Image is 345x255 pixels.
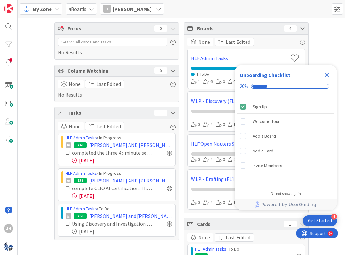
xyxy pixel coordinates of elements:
[58,38,167,46] input: Search all cards and tasks...
[216,156,225,163] div: 0
[89,212,172,220] span: [PERSON_NAME] and [PERSON_NAME] Discovery Competencies training (one hour)
[69,122,81,130] span: None
[197,25,281,32] span: Boards
[191,156,200,163] div: 3
[195,246,226,252] a: HLF Admin Tasks
[103,5,111,13] div: JH
[196,72,198,77] span: 1
[4,224,13,233] div: JH
[240,71,290,79] div: Onboarding Checklist
[284,221,297,227] div: 1
[191,97,288,105] a: W.I.P. - Discovery (FL1)
[58,80,176,98] div: No Results
[228,78,236,85] div: 0
[66,135,97,141] a: HLF Admin Tasks
[4,4,13,13] img: Visit kanbanzone.com
[253,118,280,125] div: Welcome Tour
[72,228,172,235] div: [DATE]
[66,170,172,177] div: › In Progress
[226,38,250,46] span: Last Edited
[72,192,172,200] div: [DATE]
[74,142,87,148] div: 740
[235,97,337,187] div: Checklist items
[228,156,236,163] div: 2
[154,110,167,116] div: 3
[58,38,176,56] div: No Results
[96,122,121,130] span: Last Edited
[66,135,172,141] div: › In Progress
[74,213,87,219] div: 760
[203,78,213,85] div: 6
[237,158,334,173] div: Invite Members is incomplete.
[253,132,276,140] div: Add a Board
[66,205,172,212] div: › To Do
[69,80,81,88] span: None
[4,242,13,251] img: avatar
[72,149,153,157] div: completed the three 45 minute sessions and got my certificate [URL][DOMAIN_NAME]
[72,220,153,228] div: Using Discovery and Investigation Tools | Clio
[253,147,273,155] div: Add a Card
[237,114,334,128] div: Welcome Tour is incomplete.
[191,175,288,183] a: W.I.P. - Drafting (FL1)
[253,103,267,111] div: Sign Up
[203,199,213,206] div: 4
[228,121,236,128] div: 1
[303,215,337,226] div: Open Get Started checklist, remaining modules: 4
[271,191,301,196] div: Do not show again
[253,162,282,169] div: Invite Members
[96,80,121,88] span: Last Edited
[191,121,200,128] div: 3
[85,122,124,130] button: Last Edited
[237,144,334,158] div: Add a Card is incomplete.
[13,1,29,9] span: Support
[67,67,151,74] span: Column Watching
[72,184,153,192] div: complete CLIO AI certification. This has a lecture from Clearbrief as part of it.
[240,83,248,89] div: 20%
[203,121,213,128] div: 4
[322,70,332,80] div: Close Checklist
[215,38,254,46] button: Last Edited
[154,67,167,74] div: 0
[240,83,332,89] div: Checklist progress: 20%
[235,65,337,210] div: Checklist Container
[200,72,209,77] span: To Do
[216,121,225,128] div: 0
[32,3,35,8] div: 9+
[203,156,213,163] div: 4
[198,38,210,46] span: None
[154,25,167,32] div: 0
[191,199,200,206] div: 3
[191,78,200,85] div: 1
[68,5,86,13] span: Boards
[67,109,151,117] span: Tasks
[85,80,124,88] button: Last Edited
[198,234,210,241] span: None
[216,78,225,85] div: 0
[238,199,334,210] a: Powered by UserGuiding
[197,220,281,228] span: Cards
[66,170,97,176] a: HLF Admin Tasks
[216,199,225,206] div: 0
[284,25,297,32] div: 4
[331,214,337,220] div: 4
[113,5,152,13] span: [PERSON_NAME]
[195,246,302,252] div: › To Do
[68,6,71,12] b: 4
[89,177,172,184] span: [PERSON_NAME] AND [PERSON_NAME] GET CLIO AI CERTIFIED
[261,201,316,208] span: Powered by UserGuiding
[226,234,250,241] span: Last Edited
[72,157,172,164] div: [DATE]
[66,142,71,148] div: JW
[191,140,288,148] a: HLF Open Matters Stage (FL2)
[237,100,334,114] div: Sign Up is complete.
[228,199,236,206] div: 1
[66,178,71,183] div: JW
[215,233,254,242] button: Last Edited
[235,199,337,210] div: Footer
[33,5,52,13] span: My Zone
[67,25,149,32] span: Focus
[89,141,172,149] span: [PERSON_NAME] AND [PERSON_NAME] AI CERTIFIED
[74,178,87,183] div: 738
[308,218,332,224] div: Get Started
[191,54,288,62] a: HLF Admin Tasks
